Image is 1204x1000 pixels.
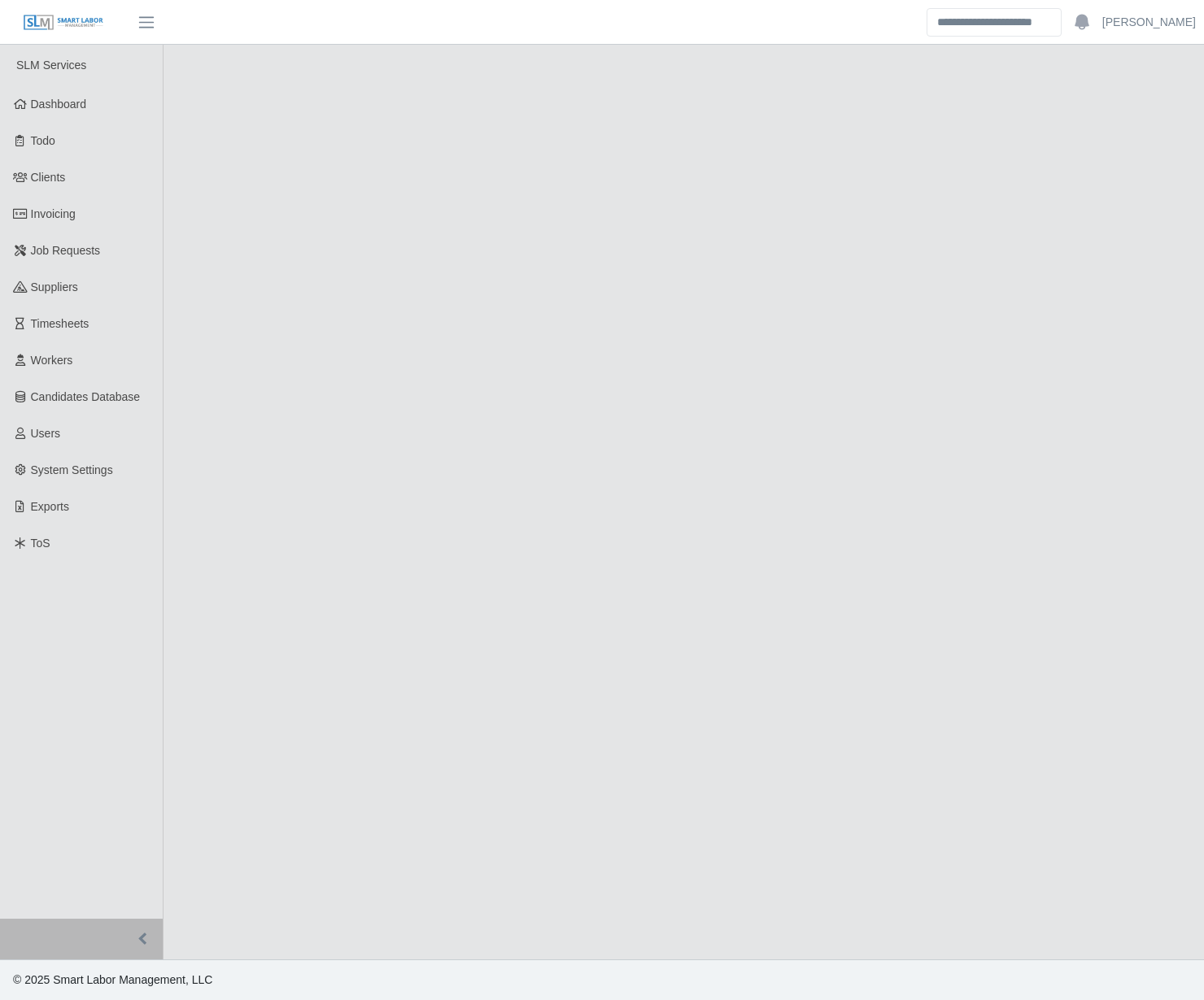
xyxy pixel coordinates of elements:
[16,59,86,72] span: SLM Services
[31,537,50,550] span: ToS
[31,463,113,476] span: System Settings
[31,244,101,257] span: Job Requests
[1102,14,1196,31] a: [PERSON_NAME]
[31,280,78,293] span: Suppliers
[31,134,55,147] span: Todo
[13,973,212,986] span: © 2025 Smart Labor Management, LLC
[31,171,66,184] span: Clients
[31,427,61,440] span: Users
[31,98,87,111] span: Dashboard
[31,500,69,513] span: Exports
[31,317,89,330] span: Timesheets
[23,14,104,32] img: SLM Logo
[31,354,73,367] span: Workers
[927,8,1062,37] input: Search
[31,207,76,220] span: Invoicing
[31,390,141,403] span: Candidates Database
